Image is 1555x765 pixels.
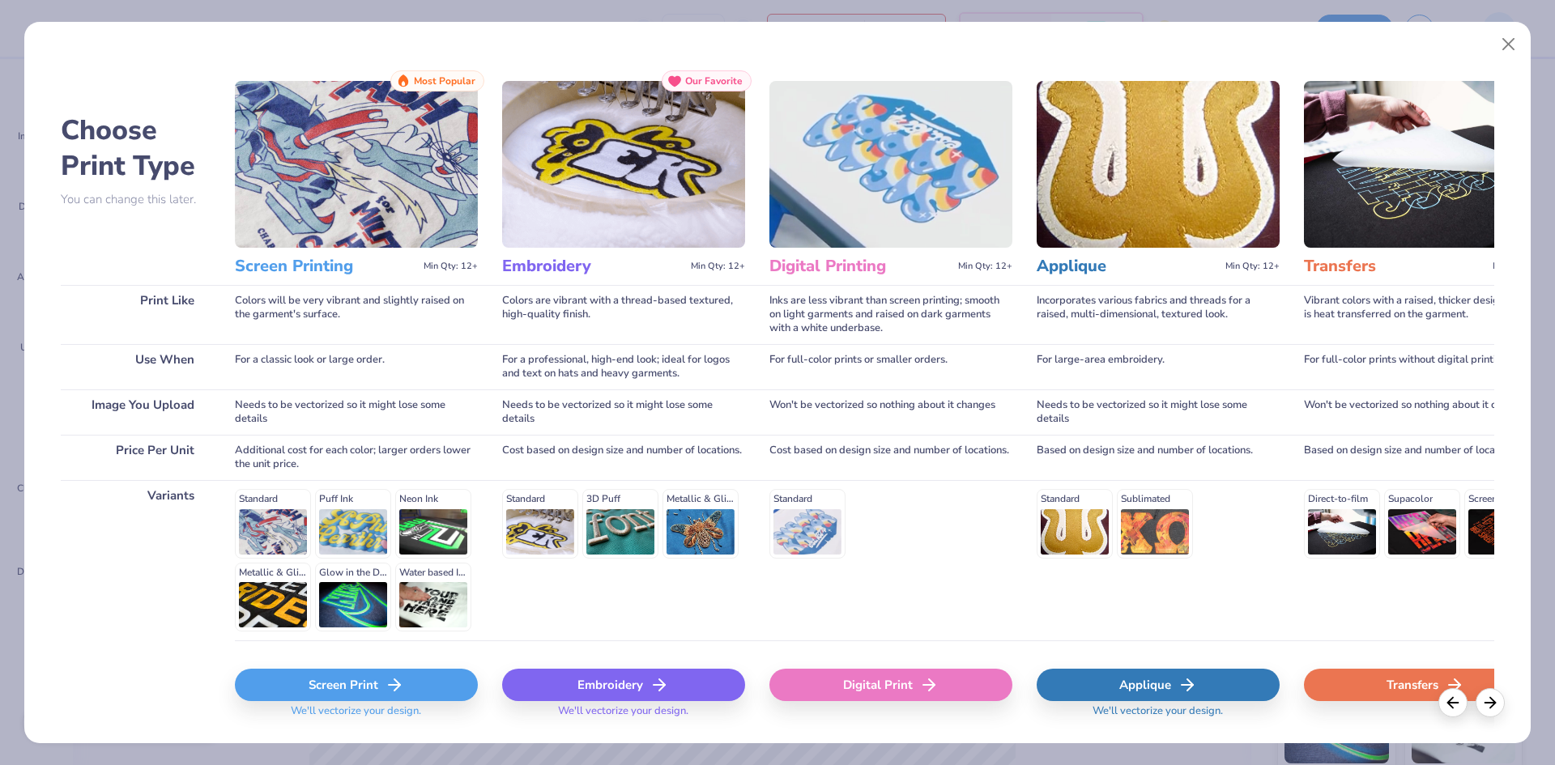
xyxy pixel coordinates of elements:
div: Screen Print [235,669,478,701]
div: Needs to be vectorized so it might lose some details [502,389,745,435]
div: For a classic look or large order. [235,344,478,389]
div: Variants [61,480,211,640]
h2: Choose Print Type [61,113,211,184]
img: Applique [1037,81,1280,248]
h3: Transfers [1304,256,1486,277]
div: Won't be vectorized so nothing about it changes [1304,389,1547,435]
div: For full-color prints without digital printing. [1304,344,1547,389]
div: Additional cost for each color; larger orders lower the unit price. [235,435,478,480]
img: Digital Printing [769,81,1012,248]
h3: Embroidery [502,256,684,277]
h3: Applique [1037,256,1219,277]
div: Transfers [1304,669,1547,701]
div: Image You Upload [61,389,211,435]
div: For full-color prints or smaller orders. [769,344,1012,389]
p: You can change this later. [61,193,211,206]
div: Needs to be vectorized so it might lose some details [235,389,478,435]
span: We'll vectorize your design. [552,704,695,728]
div: Print Like [61,285,211,344]
div: Price Per Unit [61,435,211,480]
div: Inks are less vibrant than screen printing; smooth on light garments and raised on dark garments ... [769,285,1012,344]
div: Vibrant colors with a raised, thicker design since it is heat transferred on the garment. [1304,285,1547,344]
div: Cost based on design size and number of locations. [502,435,745,480]
div: For a professional, high-end look; ideal for logos and text on hats and heavy garments. [502,344,745,389]
div: Based on design size and number of locations. [1304,435,1547,480]
span: Our Favorite [685,75,743,87]
div: Cost based on design size and number of locations. [769,435,1012,480]
div: Embroidery [502,669,745,701]
div: Needs to be vectorized so it might lose some details [1037,389,1280,435]
span: Min Qty: 12+ [1493,261,1547,272]
div: For large-area embroidery. [1037,344,1280,389]
span: We'll vectorize your design. [284,704,428,728]
img: Embroidery [502,81,745,248]
div: Incorporates various fabrics and threads for a raised, multi-dimensional, textured look. [1037,285,1280,344]
div: Colors will be very vibrant and slightly raised on the garment's surface. [235,285,478,344]
div: Won't be vectorized so nothing about it changes [769,389,1012,435]
span: Min Qty: 12+ [958,261,1012,272]
span: Min Qty: 12+ [1225,261,1280,272]
div: Use When [61,344,211,389]
h3: Digital Printing [769,256,952,277]
div: Colors are vibrant with a thread-based textured, high-quality finish. [502,285,745,344]
span: Min Qty: 12+ [424,261,478,272]
div: Based on design size and number of locations. [1037,435,1280,480]
span: We'll vectorize your design. [1086,704,1229,728]
img: Screen Printing [235,81,478,248]
span: Min Qty: 12+ [691,261,745,272]
div: Applique [1037,669,1280,701]
h3: Screen Printing [235,256,417,277]
div: Digital Print [769,669,1012,701]
img: Transfers [1304,81,1547,248]
button: Close [1493,29,1524,60]
span: Most Popular [414,75,475,87]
